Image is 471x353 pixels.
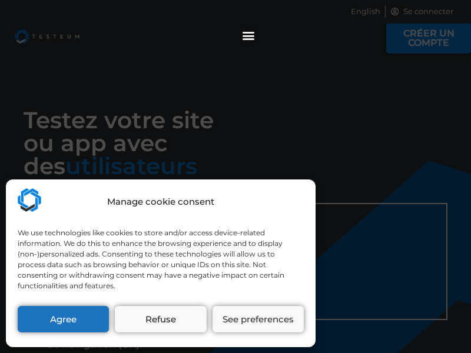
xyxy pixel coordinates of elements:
[18,306,109,332] button: Agree
[18,188,41,212] img: Testeum.com - Application crowdtesting platform
[107,195,214,209] div: Manage cookie consent
[239,25,258,45] div: Permuter le menu
[213,306,304,332] button: See preferences
[115,306,206,332] button: Refuse
[18,228,303,291] div: We use technologies like cookies to store and/or access device-related information. We do this to...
